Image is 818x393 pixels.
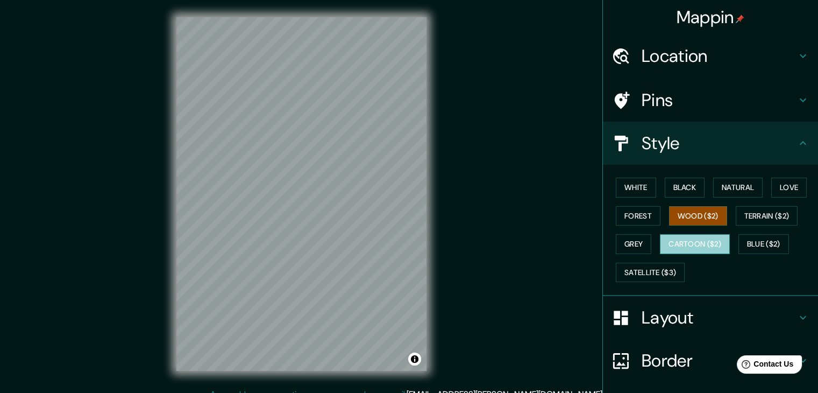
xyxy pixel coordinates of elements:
button: Black [665,178,705,198]
div: Pins [603,79,818,122]
div: Layout [603,296,818,339]
button: Grey [616,234,651,254]
button: Natural [713,178,763,198]
button: Love [771,178,807,198]
h4: Border [642,350,796,371]
canvas: Map [176,17,426,371]
img: pin-icon.png [736,15,744,23]
h4: Mappin [677,6,745,28]
div: Border [603,339,818,382]
iframe: Help widget launcher [722,351,806,381]
button: Forest [616,206,660,226]
button: Toggle attribution [408,353,421,366]
button: Terrain ($2) [736,206,798,226]
h4: Layout [642,307,796,328]
button: White [616,178,656,198]
div: Style [603,122,818,165]
button: Wood ($2) [669,206,727,226]
h4: Location [642,45,796,67]
h4: Pins [642,89,796,111]
h4: Style [642,132,796,154]
button: Blue ($2) [738,234,789,254]
button: Cartoon ($2) [660,234,730,254]
div: Location [603,34,818,78]
button: Satellite ($3) [616,263,685,283]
